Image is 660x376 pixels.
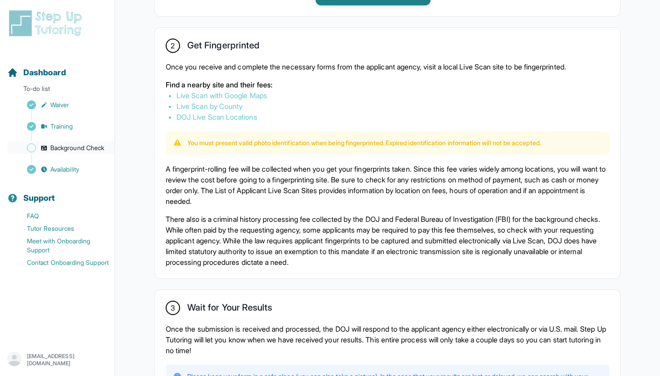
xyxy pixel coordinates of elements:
a: Live Scan with Google Maps [176,91,267,100]
img: logo [7,9,87,38]
a: Background Check [7,142,114,154]
span: 2 [171,40,175,51]
a: Contact Onboarding Support [7,256,114,269]
h2: Wait for Your Results [187,302,272,316]
span: 3 [171,303,175,313]
a: Meet with Onboarding Support [7,235,114,256]
span: Background Check [50,143,104,152]
span: Waiver [50,100,69,109]
p: There also is a criminal history processing fee collected by the DOJ and Federal Bureau of Invest... [166,214,609,268]
h2: Get Fingerprinted [187,40,260,54]
a: Tutor Resources [7,222,114,235]
span: Availability [50,165,79,174]
p: To-do list [4,84,111,97]
p: Once you receive and complete the necessary forms from the applicant agency, visit a local Live S... [166,61,609,72]
button: Support [4,177,111,208]
span: Training [50,122,73,131]
p: [EMAIL_ADDRESS][DOMAIN_NAME] [27,353,107,367]
p: A fingerprint-rolling fee will be collected when you get your fingerprints taken. Since this fee ... [166,164,609,207]
button: Dashboard [4,52,111,82]
p: You must present valid photo identification when being fingerprinted. Expired identification info... [187,138,541,147]
a: Availability [7,163,114,176]
a: FAQ [7,210,114,222]
a: Training [7,120,114,133]
p: Find a nearby site and their fees: [166,79,609,90]
span: Dashboard [23,66,66,79]
p: Once the submission is received and processed, the DOJ will respond to the applicant agency eithe... [166,324,609,356]
a: Dashboard [7,66,66,79]
span: Support [23,192,55,204]
button: [EMAIL_ADDRESS][DOMAIN_NAME] [7,352,107,368]
a: Live Scan by County [176,102,242,111]
a: Waiver [7,99,114,111]
a: DOJ Live Scan Locations [176,112,257,121]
